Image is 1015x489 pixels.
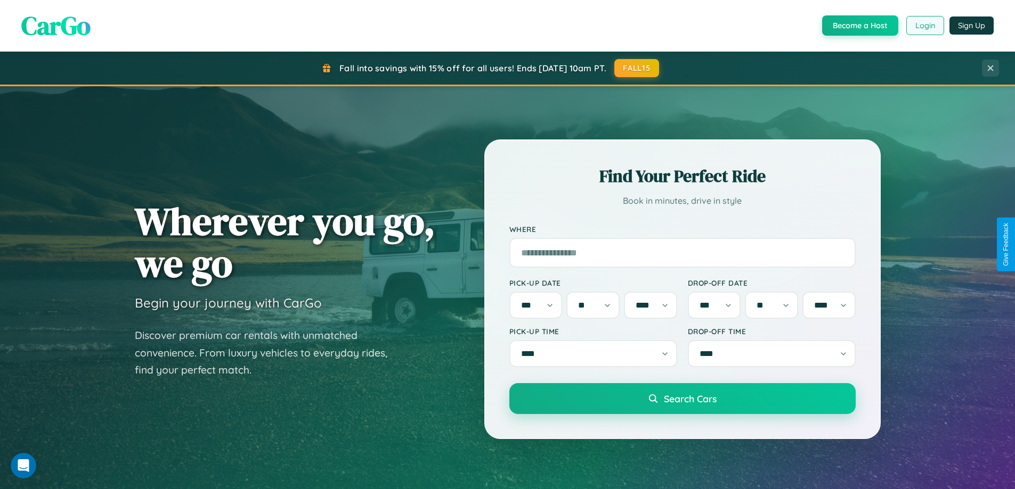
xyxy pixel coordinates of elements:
h3: Begin your journey with CarGo [135,295,322,311]
p: Book in minutes, drive in style [509,193,856,209]
span: Search Cars [664,393,717,404]
label: Where [509,225,856,234]
p: Discover premium car rentals with unmatched convenience. From luxury vehicles to everyday rides, ... [135,327,401,379]
button: Become a Host [822,15,898,36]
label: Pick-up Time [509,327,677,336]
h1: Wherever you go, we go [135,200,435,284]
span: Fall into savings with 15% off for all users! Ends [DATE] 10am PT. [339,63,606,73]
div: Give Feedback [1002,223,1010,266]
iframe: Intercom live chat [11,453,36,478]
label: Pick-up Date [509,278,677,287]
span: CarGo [21,8,91,43]
h2: Find Your Perfect Ride [509,164,856,188]
button: Search Cars [509,383,856,414]
button: Login [906,16,944,35]
label: Drop-off Date [688,278,856,287]
label: Drop-off Time [688,327,856,336]
button: Sign Up [949,16,994,35]
button: FALL15 [614,59,659,77]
